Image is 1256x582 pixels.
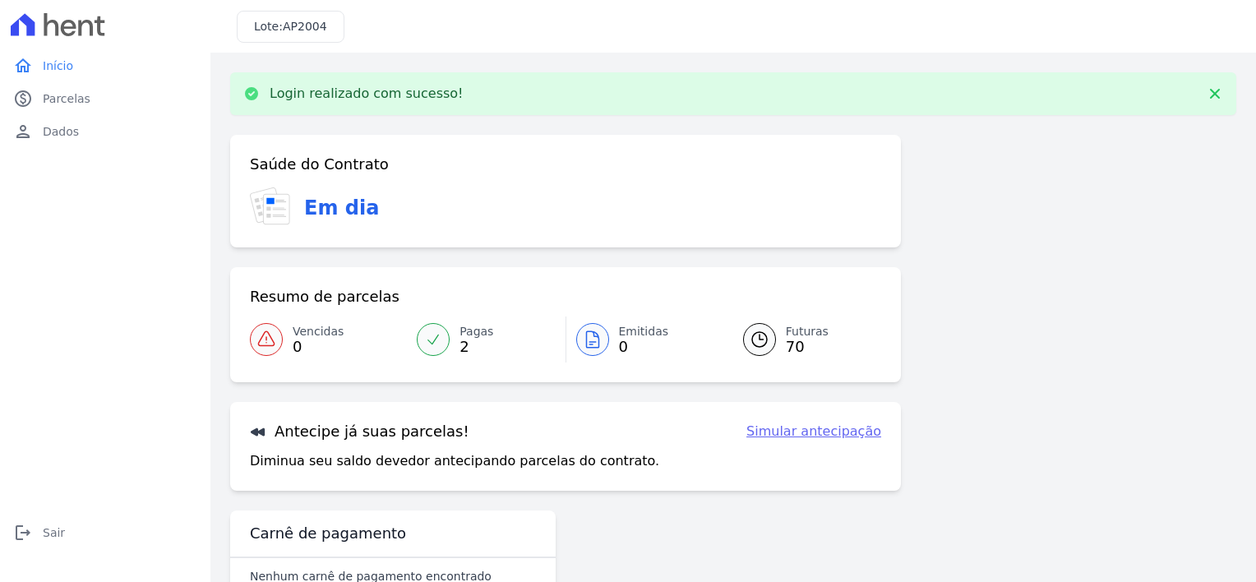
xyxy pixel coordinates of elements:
[746,422,881,441] a: Simular antecipação
[407,316,565,363] a: Pagas 2
[43,524,65,541] span: Sair
[293,323,344,340] span: Vencidas
[786,323,829,340] span: Futuras
[283,20,327,33] span: AP2004
[459,323,493,340] span: Pagas
[43,58,73,74] span: Início
[619,323,669,340] span: Emitidas
[723,316,881,363] a: Futuras 70
[250,451,659,471] p: Diminua seu saldo devedor antecipando parcelas do contrato.
[304,193,379,223] h3: Em dia
[7,115,204,148] a: personDados
[43,90,90,107] span: Parcelas
[43,123,79,140] span: Dados
[566,316,723,363] a: Emitidas 0
[270,85,464,102] p: Login realizado com sucesso!
[619,340,669,353] span: 0
[13,122,33,141] i: person
[7,82,204,115] a: paidParcelas
[786,340,829,353] span: 70
[250,155,389,174] h3: Saúde do Contrato
[459,340,493,353] span: 2
[254,18,327,35] h3: Lote:
[13,523,33,543] i: logout
[13,56,33,76] i: home
[13,89,33,109] i: paid
[7,516,204,549] a: logoutSair
[7,49,204,82] a: homeInício
[293,340,344,353] span: 0
[250,422,469,441] h3: Antecipe já suas parcelas!
[250,524,406,543] h3: Carnê de pagamento
[250,316,407,363] a: Vencidas 0
[250,287,399,307] h3: Resumo de parcelas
